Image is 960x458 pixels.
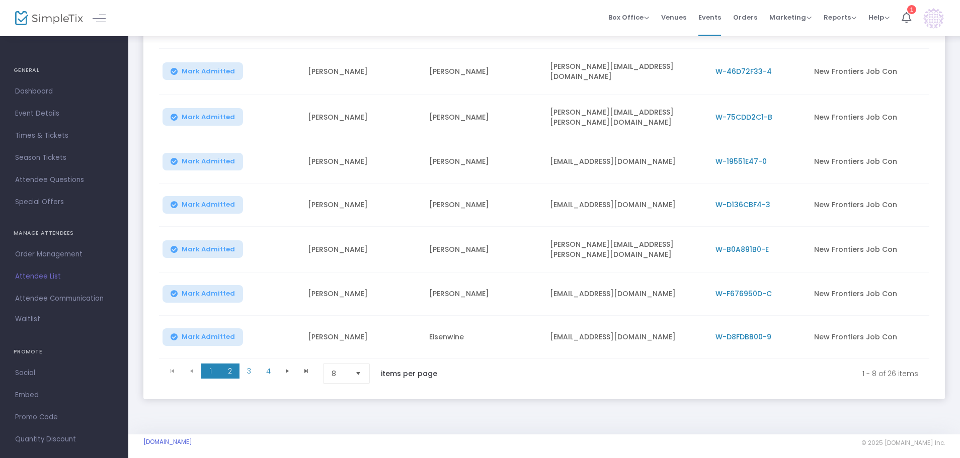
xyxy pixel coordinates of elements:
[15,151,113,164] span: Season Tickets
[423,140,544,184] td: [PERSON_NAME]
[278,363,297,379] span: Go to the next page
[163,328,243,346] button: Mark Admitted
[423,316,544,359] td: Eisenwine
[907,5,916,14] div: 1
[544,316,709,359] td: [EMAIL_ADDRESS][DOMAIN_NAME]
[423,49,544,95] td: [PERSON_NAME]
[15,411,113,424] span: Promo Code
[715,200,770,210] span: W-D136CBF4-3
[15,85,113,98] span: Dashboard
[423,272,544,316] td: [PERSON_NAME]
[715,112,772,122] span: W-75CDD2C1-B
[544,184,709,227] td: [EMAIL_ADDRESS][DOMAIN_NAME]
[458,363,918,384] kendo-pager-info: 1 - 8 of 26 items
[15,107,113,120] span: Event Details
[302,227,423,272] td: [PERSON_NAME]
[283,367,291,375] span: Go to the next page
[15,389,113,402] span: Embed
[15,292,113,305] span: Attendee Communication
[824,13,856,22] span: Reports
[163,62,243,80] button: Mark Admitted
[259,363,278,379] span: Page 4
[544,272,709,316] td: [EMAIL_ADDRESS][DOMAIN_NAME]
[544,227,709,272] td: [PERSON_NAME][EMAIL_ADDRESS][PERSON_NAME][DOMAIN_NAME]
[163,285,243,303] button: Mark Admitted
[15,129,113,142] span: Times & Tickets
[15,433,113,446] span: Quantity Discount
[423,184,544,227] td: [PERSON_NAME]
[698,5,721,30] span: Events
[808,184,929,227] td: New Frontiers Job Con
[15,248,113,261] span: Order Management
[302,367,310,375] span: Go to the last page
[544,95,709,140] td: [PERSON_NAME][EMAIL_ADDRESS][PERSON_NAME][DOMAIN_NAME]
[15,196,113,209] span: Special Offers
[163,196,243,214] button: Mark Admitted
[14,342,115,362] h4: PROMOTE
[163,240,243,258] button: Mark Admitted
[423,227,544,272] td: [PERSON_NAME]
[608,13,649,22] span: Box Office
[297,363,316,379] span: Go to the last page
[182,157,235,165] span: Mark Admitted
[302,95,423,140] td: [PERSON_NAME]
[808,49,929,95] td: New Frontiers Job Con
[143,438,192,446] a: [DOMAIN_NAME]
[15,367,113,380] span: Social
[182,113,235,121] span: Mark Admitted
[332,369,347,379] span: 8
[15,270,113,283] span: Attendee List
[661,5,686,30] span: Venues
[14,60,115,80] h4: GENERAL
[861,439,945,447] span: © 2025 [DOMAIN_NAME] Inc.
[182,290,235,298] span: Mark Admitted
[381,369,437,379] label: items per page
[302,272,423,316] td: [PERSON_NAME]
[302,316,423,359] td: [PERSON_NAME]
[220,363,239,379] span: Page 2
[302,140,423,184] td: [PERSON_NAME]
[808,272,929,316] td: New Frontiers Job Con
[769,13,812,22] span: Marketing
[715,156,767,166] span: W-19551E47-0
[808,316,929,359] td: New Frontiers Job Con
[239,363,259,379] span: Page 3
[14,223,115,243] h4: MANAGE ATTENDEES
[351,364,365,383] button: Select
[182,201,235,209] span: Mark Admitted
[715,66,772,76] span: W-46D72F33-4
[423,95,544,140] td: [PERSON_NAME]
[544,49,709,95] td: [PERSON_NAME][EMAIL_ADDRESS][DOMAIN_NAME]
[808,227,929,272] td: New Frontiers Job Con
[868,13,890,22] span: Help
[544,140,709,184] td: [EMAIL_ADDRESS][DOMAIN_NAME]
[733,5,757,30] span: Orders
[15,173,113,187] span: Attendee Questions
[715,289,772,299] span: W-F676950D-C
[302,49,423,95] td: [PERSON_NAME]
[182,67,235,75] span: Mark Admitted
[808,95,929,140] td: New Frontiers Job Con
[182,245,235,253] span: Mark Admitted
[715,244,769,254] span: W-B0A891B0-E
[15,314,40,324] span: Waitlist
[163,153,243,170] button: Mark Admitted
[715,332,771,342] span: W-D8FDBB00-9
[808,140,929,184] td: New Frontiers Job Con
[182,333,235,341] span: Mark Admitted
[201,363,220,379] span: Page 1
[163,108,243,126] button: Mark Admitted
[302,184,423,227] td: [PERSON_NAME]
